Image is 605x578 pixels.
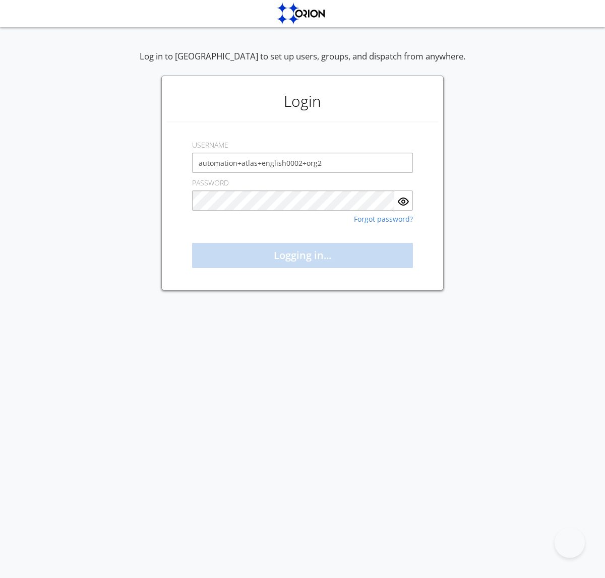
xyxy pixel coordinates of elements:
input: Password [192,190,394,211]
iframe: Toggle Customer Support [555,528,585,558]
div: Log in to [GEOGRAPHIC_DATA] to set up users, groups, and dispatch from anywhere. [140,50,465,76]
img: eye.svg [397,196,409,208]
button: Logging in... [192,243,413,268]
button: Show Password [394,190,413,211]
label: USERNAME [192,140,228,150]
a: Forgot password? [354,216,413,223]
h1: Login [167,81,438,121]
label: PASSWORD [192,178,229,188]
